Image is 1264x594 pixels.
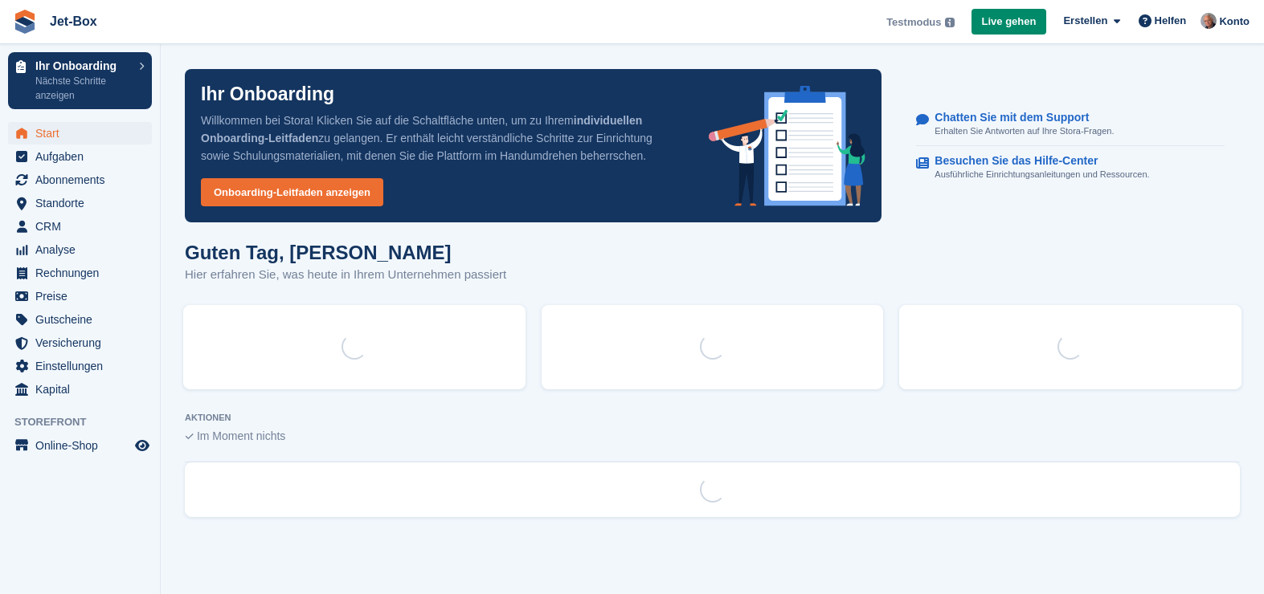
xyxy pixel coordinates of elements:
a: menu [8,238,152,261]
img: icon-info-grey-7440780725fd019a000dd9b08b2336e03edf1995a4989e88bcd33f0948082b44.svg [945,18,955,27]
span: Kapital [35,378,132,401]
span: Preise [35,285,132,307]
a: menu [8,122,152,144]
p: Hier erfahren Sie, was heute in Ihrem Unternehmen passiert [185,266,506,284]
img: stora-icon-8386f47178a22dfd0bd8f6a31ec36ba5ce8667c1dd55bd0f319d3a0aa187defe.svg [13,10,37,34]
a: menu [8,285,152,307]
img: onboarding-info-6c161a55d2c0e0a8cae90662b2fe09162a5109e8cc188191df67fb4f79e88e88.svg [709,86,866,206]
span: Versicherung [35,332,132,354]
a: menu [8,355,152,377]
a: Onboarding-Leitfaden anzeigen [201,178,383,206]
a: menu [8,332,152,354]
p: Ihr Onboarding [201,85,334,104]
span: Abonnements [35,169,132,191]
span: Im Moment nichts [197,429,285,442]
p: Besuchen Sie das Hilfe-Center [935,154,1136,168]
a: Ihr Onboarding Nächste Schritte anzeigen [8,52,152,109]
p: Chatten Sie mit dem Support [935,111,1101,124]
a: Chatten Sie mit dem Support Erhalten Sie Antworten auf Ihre Stora-Fragen. [916,103,1225,147]
span: Erstellen [1063,13,1107,29]
span: Live gehen [982,14,1037,30]
span: Storefront [14,414,160,430]
a: menu [8,192,152,214]
span: Analyse [35,238,132,261]
p: Erhalten Sie Antworten auf Ihre Stora-Fragen. [935,124,1114,138]
p: AKTIONEN [185,413,1240,423]
a: Besuchen Sie das Hilfe-Center Ausführliche Einrichtungsanleitungen und Ressourcen. [916,146,1225,189]
a: Jet-Box [43,8,104,35]
a: menu [8,215,152,238]
span: CRM [35,215,132,238]
img: Kai-Uwe Walzer [1201,13,1217,29]
p: Willkommen bei Stora! Klicken Sie auf die Schaltfläche unten, um zu Ihrem zu gelangen. Er enthält... [201,112,683,165]
p: Ausführliche Einrichtungsanleitungen und Ressourcen. [935,168,1149,181]
span: Konto [1219,14,1250,30]
span: Einstellungen [35,355,132,377]
img: blank_slate_check_icon-ba018cac091ee9be17c0a81a6c232d5eb81de652e7a59be601be346b1b6ddf79.svg [185,433,194,440]
span: Start [35,122,132,144]
a: Vorschau-Shop [133,436,152,455]
a: menu [8,378,152,401]
span: Aufgaben [35,145,132,168]
p: Ihr Onboarding [35,60,131,71]
span: Testmodus [886,14,941,31]
a: menu [8,145,152,168]
span: Online-Shop [35,434,132,457]
a: menu [8,169,152,191]
span: Rechnungen [35,262,132,284]
span: Helfen [1155,13,1187,29]
span: Standorte [35,192,132,214]
a: Live gehen [972,9,1047,35]
h1: Guten Tag, [PERSON_NAME] [185,242,506,263]
span: Gutscheine [35,308,132,331]
a: menu [8,262,152,284]
a: menu [8,308,152,331]
p: Nächste Schritte anzeigen [35,74,131,103]
a: Speisekarte [8,434,152,457]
